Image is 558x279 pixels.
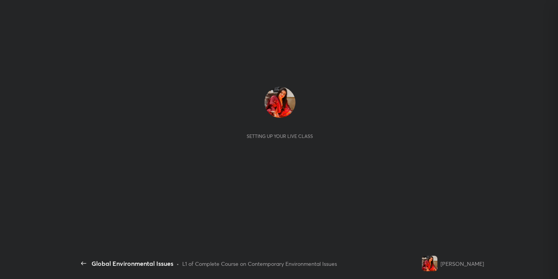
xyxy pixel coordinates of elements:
div: L1 of Complete Course on Contemporary Environmental Issues [182,260,337,268]
div: • [176,260,179,268]
img: e8264a57f34749feb2a1a1cab8da49a2.jpg [422,256,437,271]
div: Setting up your live class [247,133,313,139]
img: e8264a57f34749feb2a1a1cab8da49a2.jpg [264,87,295,118]
div: [PERSON_NAME] [441,260,484,268]
div: Global Environmental Issues [92,259,173,268]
